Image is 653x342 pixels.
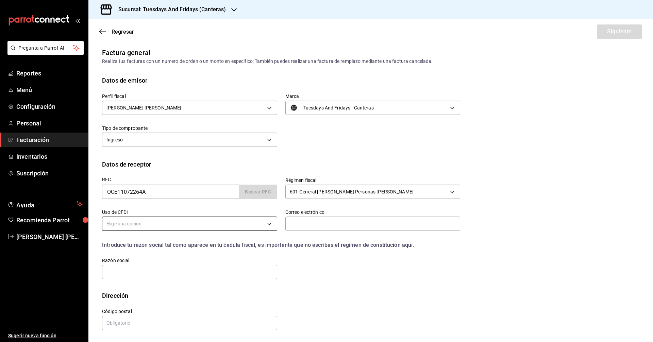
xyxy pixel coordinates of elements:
[102,258,277,263] label: Razón social
[285,210,461,215] label: Correo electrónico
[102,94,277,99] label: Perfil fiscal
[102,291,128,300] div: Dirección
[102,76,147,85] div: Datos de emisor
[102,210,277,215] label: Uso de CFDI
[16,200,74,208] span: Ayuda
[7,41,84,55] button: Pregunta a Parrot AI
[102,217,277,231] div: Elige una opción
[285,94,461,99] label: Marca
[16,232,83,241] span: [PERSON_NAME] [PERSON_NAME]
[102,126,277,131] label: Tipo de comprobante
[16,69,83,78] span: Reportes
[99,29,134,35] button: Regresar
[16,152,83,161] span: Inventarios
[18,45,73,52] span: Pregunta a Parrot AI
[102,48,150,58] div: Factura general
[112,29,134,35] span: Regresar
[16,119,83,128] span: Personal
[102,177,277,182] label: RFC
[285,178,461,183] label: Régimen fiscal
[102,58,639,65] div: Realiza tus facturas con un numero de orden o un monto en especifico; También puedes realizar una...
[102,309,277,314] label: Código postal
[106,136,123,143] span: Ingreso
[16,85,83,95] span: Menú
[102,241,460,249] div: Introduce tu razón social tal como aparece en tu ćedula fiscal, es importante que no escribas el ...
[102,316,277,330] input: Obligatorio
[16,216,83,225] span: Recomienda Parrot
[75,18,80,23] button: open_drawer_menu
[16,135,83,144] span: Facturación
[303,104,374,111] span: Tuesdays And Fridays - Canteras
[290,104,298,112] img: SELLO_TF_hgjgvjygjkgukh_WQNydPp.jpg
[16,169,83,178] span: Suscripción
[113,5,226,14] h3: Sucursal: Tuesdays And Fridays (Canteras)
[16,102,83,111] span: Configuración
[8,332,83,339] span: Sugerir nueva función
[102,101,277,115] div: [PERSON_NAME] [PERSON_NAME]
[102,160,151,169] div: Datos de receptor
[5,49,84,56] a: Pregunta a Parrot AI
[290,188,414,195] span: 601 - General [PERSON_NAME] Personas [PERSON_NAME]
